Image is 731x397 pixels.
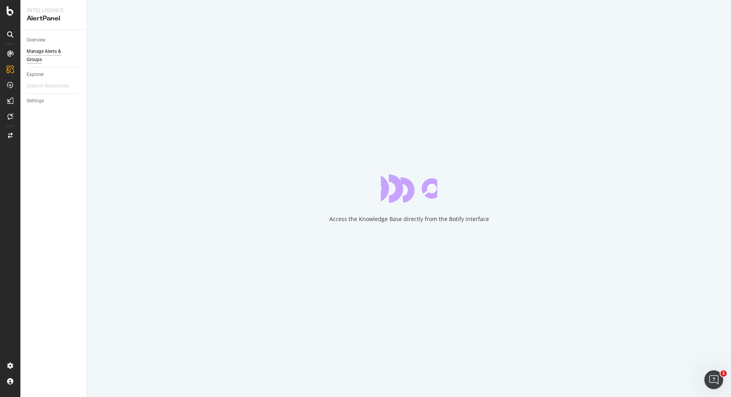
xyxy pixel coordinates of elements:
[381,174,437,203] div: animation
[720,370,727,377] span: 1
[27,36,81,44] a: Overview
[27,97,44,105] div: Settings
[27,82,77,90] a: Explorer Bookmarks
[329,215,489,223] div: Access the Knowledge Base directly from the Botify interface
[27,47,74,64] div: Manage Alerts & Groups
[27,82,69,90] div: Explorer Bookmarks
[27,71,81,79] a: Explorer
[704,370,723,389] iframe: Intercom live chat
[27,97,81,105] a: Settings
[27,71,44,79] div: Explorer
[27,47,81,64] a: Manage Alerts & Groups
[27,6,80,14] div: Intelligence
[27,14,80,23] div: AlertPanel
[27,36,45,44] div: Overview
